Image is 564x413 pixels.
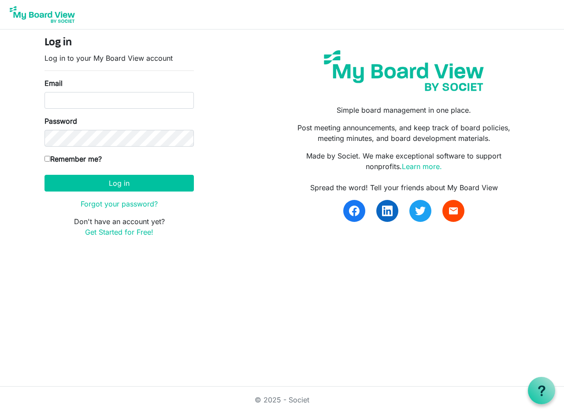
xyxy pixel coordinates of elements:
input: Remember me? [45,156,50,162]
p: Post meeting announcements, and keep track of board policies, meeting minutes, and board developm... [289,122,519,144]
h4: Log in [45,37,194,49]
a: email [442,200,464,222]
a: Learn more. [402,162,442,171]
button: Log in [45,175,194,192]
label: Email [45,78,63,88]
img: linkedin.svg [382,206,393,216]
p: Don't have an account yet? [45,216,194,237]
div: Spread the word! Tell your friends about My Board View [289,182,519,193]
a: Forgot your password? [81,199,158,208]
a: © 2025 - Societ [255,395,309,404]
label: Password [45,116,77,126]
a: Get Started for Free! [85,228,153,236]
p: Made by Societ. We make exceptional software to support nonprofits. [289,151,519,172]
img: My Board View Logo [7,4,78,26]
p: Simple board management in one place. [289,105,519,115]
span: email [448,206,459,216]
img: twitter.svg [415,206,426,216]
img: my-board-view-societ.svg [317,44,490,98]
label: Remember me? [45,154,102,164]
img: facebook.svg [349,206,360,216]
p: Log in to your My Board View account [45,53,194,63]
